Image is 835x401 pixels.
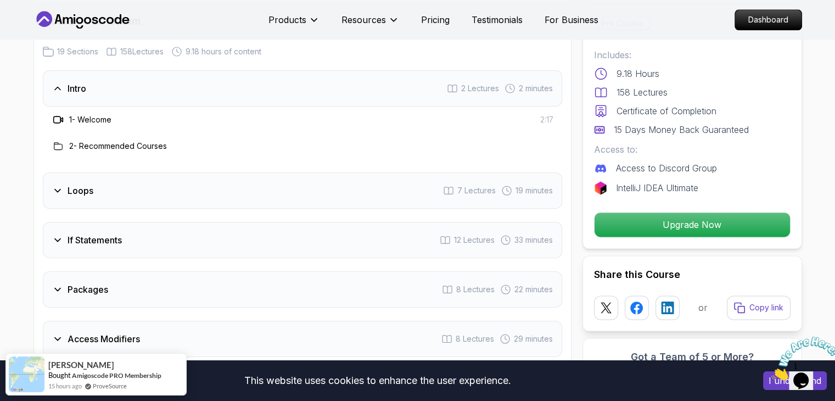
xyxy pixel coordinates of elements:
[616,161,717,175] p: Access to Discord Group
[545,13,598,26] a: For Business
[456,333,494,344] span: 8 Lectures
[341,13,399,35] button: Resources
[8,369,747,393] div: This website uses cookies to enhance the user experience.
[9,357,44,392] img: provesource social proof notification image
[698,301,708,314] p: or
[594,212,791,237] button: Upgrade Now
[514,284,553,295] span: 22 minutes
[57,46,98,57] span: 19 Sections
[4,4,72,48] img: Chat attention grabber
[68,332,140,346] h3: Access Modifiers
[735,10,802,30] p: Dashboard
[514,235,553,246] span: 33 minutes
[454,235,495,246] span: 12 Lectures
[515,185,553,196] span: 19 minutes
[461,83,499,94] span: 2 Lectures
[421,13,450,26] a: Pricing
[268,13,306,26] p: Products
[616,181,698,194] p: IntelliJ IDEA Ultimate
[614,123,749,136] p: 15 Days Money Back Guaranteed
[763,371,827,390] button: Accept cookies
[617,67,659,80] p: 9.18 Hours
[767,332,835,385] iframe: chat widget
[472,13,523,26] a: Testimonials
[594,181,607,194] img: jetbrains logo
[43,70,562,107] button: Intro2 Lectures 2 minutes
[617,104,716,118] p: Certificate of Completion
[594,349,791,365] h3: Got a Team of 5 or More?
[519,83,553,94] span: 2 minutes
[594,143,791,156] p: Access to:
[48,371,71,380] span: Bought
[69,141,167,152] h3: 2 - Recommended Courses
[43,321,562,357] button: Access Modifiers8 Lectures 29 minutes
[68,184,93,197] h3: Loops
[617,86,668,99] p: 158 Lectures
[72,371,161,380] a: Amigoscode PRO Membership
[594,48,791,62] p: Includes:
[735,9,802,30] a: Dashboard
[186,46,261,57] span: 9.18 hours of content
[43,172,562,209] button: Loops7 Lectures 19 minutes
[68,233,122,247] h3: If Statements
[48,360,114,370] span: [PERSON_NAME]
[68,82,86,95] h3: Intro
[268,13,320,35] button: Products
[93,381,127,391] a: ProveSource
[514,333,553,344] span: 29 minutes
[68,283,108,296] h3: Packages
[727,296,791,320] button: Copy link
[4,4,9,14] span: 1
[69,114,111,125] h3: 1 - Welcome
[43,271,562,308] button: Packages8 Lectures 22 minutes
[540,114,553,125] span: 2:17
[43,222,562,258] button: If Statements12 Lectures 33 minutes
[749,302,783,313] p: Copy link
[48,381,82,391] span: 15 hours ago
[456,284,495,295] span: 8 Lectures
[595,213,790,237] p: Upgrade Now
[341,13,386,26] p: Resources
[457,185,496,196] span: 7 Lectures
[120,46,164,57] span: 158 Lectures
[594,267,791,282] h2: Share this Course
